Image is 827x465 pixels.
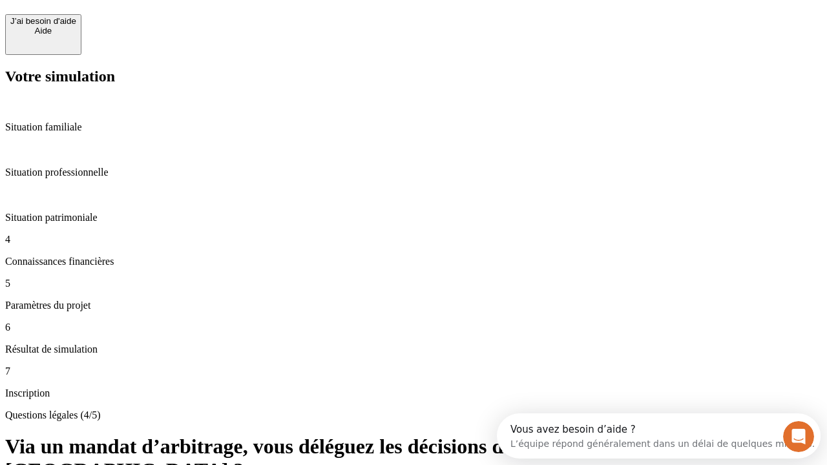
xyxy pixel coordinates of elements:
p: Résultat de simulation [5,344,822,355]
p: Questions légales (4/5) [5,409,822,421]
p: Inscription [5,387,822,399]
button: J’ai besoin d'aideAide [5,14,81,55]
p: Situation professionnelle [5,167,822,178]
p: 6 [5,322,822,333]
div: L’équipe répond généralement dans un délai de quelques minutes. [14,21,318,35]
p: Connaissances financières [5,256,822,267]
div: J’ai besoin d'aide [10,16,76,26]
iframe: Intercom live chat [783,421,814,452]
h2: Votre simulation [5,68,822,85]
div: Vous avez besoin d’aide ? [14,11,318,21]
p: Paramètres du projet [5,300,822,311]
p: 7 [5,366,822,377]
p: Situation patrimoniale [5,212,822,223]
p: Situation familiale [5,121,822,133]
div: Ouvrir le Messenger Intercom [5,5,356,41]
div: Aide [10,26,76,36]
p: 5 [5,278,822,289]
iframe: Intercom live chat discovery launcher [497,413,821,459]
p: 4 [5,234,822,245]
